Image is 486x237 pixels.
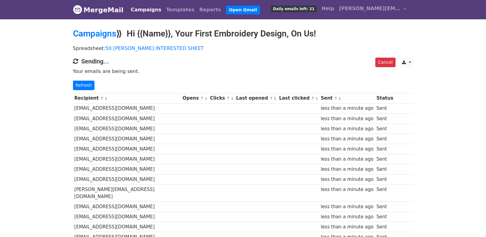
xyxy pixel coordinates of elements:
th: Sent [319,93,375,103]
a: [PERSON_NAME][EMAIL_ADDRESS][DOMAIN_NAME] [337,2,408,17]
div: less than a minute ago [321,115,373,122]
td: [EMAIL_ADDRESS][DOMAIN_NAME] [73,164,181,174]
div: less than a minute ago [321,166,373,173]
div: less than a minute ago [321,224,373,231]
div: less than a minute ago [321,125,373,132]
div: less than a minute ago [321,156,373,163]
td: [EMAIL_ADDRESS][DOMAIN_NAME] [73,124,181,134]
div: less than a minute ago [321,213,373,220]
a: ↑ [334,96,338,101]
a: MergeMail [73,3,124,16]
a: ↑ [201,96,204,101]
th: Clicks [209,93,235,103]
td: Sent [375,124,395,134]
th: Recipient [73,93,181,103]
a: ↑ [227,96,230,101]
a: Refresh [73,81,95,90]
a: Help [319,2,337,15]
td: [EMAIL_ADDRESS][DOMAIN_NAME] [73,202,181,212]
a: ↑ [100,96,104,101]
div: less than a minute ago [321,186,373,193]
div: less than a minute ago [321,146,373,153]
td: Sent [375,103,395,113]
a: ↓ [204,96,208,101]
span: [PERSON_NAME][EMAIL_ADDRESS][DOMAIN_NAME] [339,5,400,12]
td: Sent [375,222,395,232]
td: [EMAIL_ADDRESS][DOMAIN_NAME] [73,212,181,222]
td: Sent [375,174,395,185]
td: [EMAIL_ADDRESS][DOMAIN_NAME] [73,154,181,164]
a: Open Gmail [226,6,260,14]
td: [EMAIL_ADDRESS][DOMAIN_NAME] [73,113,181,124]
a: Campaigns [73,29,116,39]
div: less than a minute ago [321,203,373,210]
div: less than a minute ago [321,105,373,112]
a: Cancel [375,58,395,67]
td: Sent [375,185,395,202]
p: Your emails are being sent. [73,68,413,75]
span: Daily emails left: 21 [271,6,316,12]
th: Opens [181,93,209,103]
td: Sent [375,113,395,124]
td: Sent [375,144,395,154]
img: MergeMail logo [73,5,82,14]
a: ↑ [270,96,273,101]
td: Sent [375,154,395,164]
td: [EMAIL_ADDRESS][DOMAIN_NAME] [73,144,181,154]
a: ↓ [338,96,342,101]
a: Templates [164,4,197,16]
a: ↓ [231,96,234,101]
td: [PERSON_NAME][EMAIL_ADDRESS][DOMAIN_NAME] [73,185,181,202]
p: Spreadsheet: [73,45,413,52]
td: [EMAIL_ADDRESS][DOMAIN_NAME] [73,134,181,144]
div: less than a minute ago [321,136,373,143]
a: ↓ [274,96,277,101]
td: [EMAIL_ADDRESS][DOMAIN_NAME] [73,222,181,232]
th: Last opened [235,93,277,103]
th: Last clicked [277,93,319,103]
a: ↓ [315,96,319,101]
a: Reports [197,4,224,16]
td: Sent [375,134,395,144]
div: less than a minute ago [321,176,373,183]
th: Status [375,93,395,103]
h2: ⟫ Hi {{Name}}, Your First Embroidery Design, On Us! [73,29,413,39]
td: Sent [375,164,395,174]
td: [EMAIL_ADDRESS][DOMAIN_NAME] [73,174,181,185]
td: Sent [375,212,395,222]
a: Daily emails left: 21 [268,2,319,15]
a: ↑ [311,96,315,101]
a: ↓ [104,96,108,101]
a: Campaigns [128,4,164,16]
a: 50 [PERSON_NAME] INTERESTED SHEET [105,45,204,51]
h4: Sending... [73,58,413,65]
td: [EMAIL_ADDRESS][DOMAIN_NAME] [73,103,181,113]
td: Sent [375,202,395,212]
